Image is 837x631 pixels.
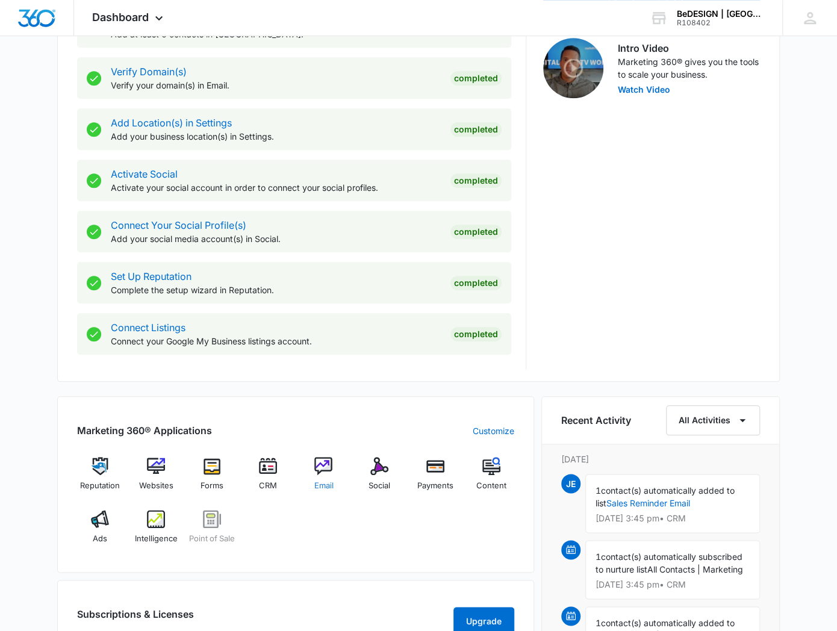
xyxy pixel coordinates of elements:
[468,457,514,500] a: Content
[93,533,107,545] span: Ads
[647,564,743,574] span: All Contacts | Marketing
[618,85,670,94] button: Watch Video
[596,514,750,523] p: [DATE] 3:45 pm • CRM
[77,423,212,438] h2: Marketing 360® Applications
[412,457,459,500] a: Payments
[417,480,453,492] span: Payments
[111,66,187,78] a: Verify Domain(s)
[561,453,760,465] p: [DATE]
[666,405,760,435] button: All Activities
[133,510,179,553] a: Intelligence
[111,130,441,143] p: Add your business location(s) in Settings.
[111,79,441,92] p: Verify your domain(s) in Email.
[111,270,191,282] a: Set Up Reputation
[189,533,235,545] span: Point of Sale
[314,480,333,492] span: Email
[259,480,277,492] span: CRM
[111,232,441,245] p: Add your social media account(s) in Social.
[618,55,760,81] p: Marketing 360® gives you the tools to scale your business.
[450,173,502,188] div: Completed
[450,122,502,137] div: Completed
[111,322,185,334] a: Connect Listings
[133,457,179,500] a: Websites
[135,533,178,545] span: Intelligence
[596,580,750,589] p: [DATE] 3:45 pm • CRM
[201,480,223,492] span: Forms
[92,11,149,23] span: Dashboard
[618,41,760,55] h3: Intro Video
[450,327,502,341] div: Completed
[80,480,120,492] span: Reputation
[369,480,390,492] span: Social
[77,510,123,553] a: Ads
[561,474,580,493] span: JE
[596,485,735,508] span: contact(s) automatically added to list
[111,219,246,231] a: Connect Your Social Profile(s)
[356,457,403,500] a: Social
[77,607,194,631] h2: Subscriptions & Licenses
[677,9,765,19] div: account name
[111,117,232,129] a: Add Location(s) in Settings
[77,457,123,500] a: Reputation
[111,181,441,194] p: Activate your social account in order to connect your social profiles.
[596,552,601,562] span: 1
[606,498,690,508] a: Sales Reminder Email
[189,510,235,553] a: Point of Sale
[476,480,506,492] span: Content
[543,38,603,98] img: Intro Video
[111,168,178,180] a: Activate Social
[450,71,502,85] div: Completed
[561,413,631,427] h6: Recent Activity
[596,485,601,496] span: 1
[450,225,502,239] div: Completed
[139,480,173,492] span: Websites
[244,457,291,500] a: CRM
[473,424,514,437] a: Customize
[596,552,742,574] span: contact(s) automatically subscribed to nurture list
[450,276,502,290] div: Completed
[677,19,765,27] div: account id
[300,457,347,500] a: Email
[596,618,601,628] span: 1
[111,284,441,296] p: Complete the setup wizard in Reputation.
[189,457,235,500] a: Forms
[111,335,441,347] p: Connect your Google My Business listings account.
